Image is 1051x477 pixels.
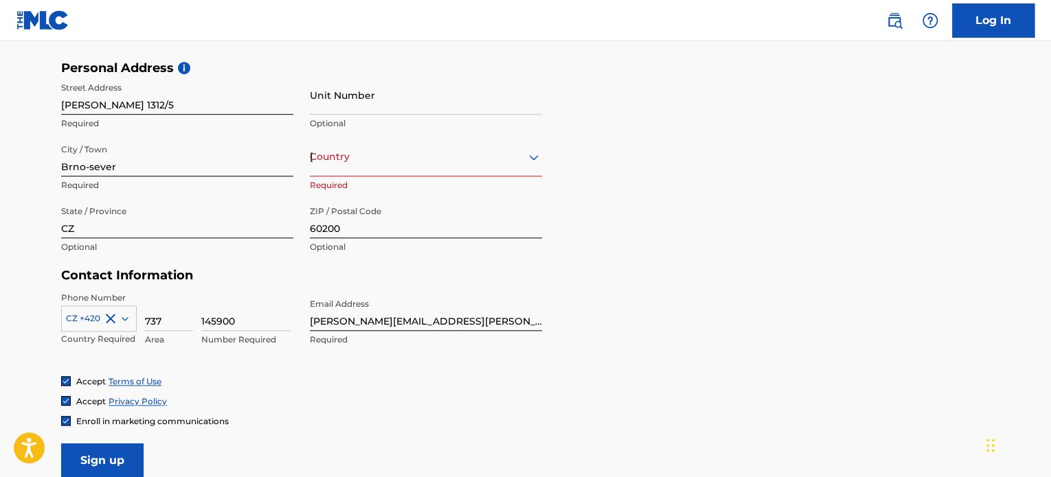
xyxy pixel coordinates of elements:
img: help [922,12,938,29]
a: Privacy Policy [109,396,167,406]
p: Optional [310,117,542,130]
a: Terms of Use [109,376,161,386]
p: Number Required [201,334,291,346]
p: Required [61,117,293,130]
a: Public Search [881,7,908,34]
h5: Contact Information [61,268,542,283]
img: checkbox [62,417,70,425]
div: Help [916,7,944,34]
span: Enroll in marketing communications [76,416,229,426]
p: Optional [61,241,293,253]
div: Widget pro chat [982,411,1051,477]
p: Optional [310,241,542,253]
p: Required [61,179,293,191]
span: Accept [76,396,106,406]
p: Area [145,334,193,346]
div: Přetáhnout [986,425,995,466]
a: Log In [952,3,1035,38]
img: MLC Logo [16,10,69,30]
p: Required [310,334,542,346]
img: checkbox [62,377,70,385]
iframe: Chat Widget [982,411,1051,477]
span: i [178,62,190,74]
img: search [886,12,903,29]
p: Required [310,179,542,191]
img: checkbox [62,397,70,405]
span: Accept [76,376,106,386]
h5: Personal Address [61,60,990,76]
p: Country Required [61,333,137,345]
